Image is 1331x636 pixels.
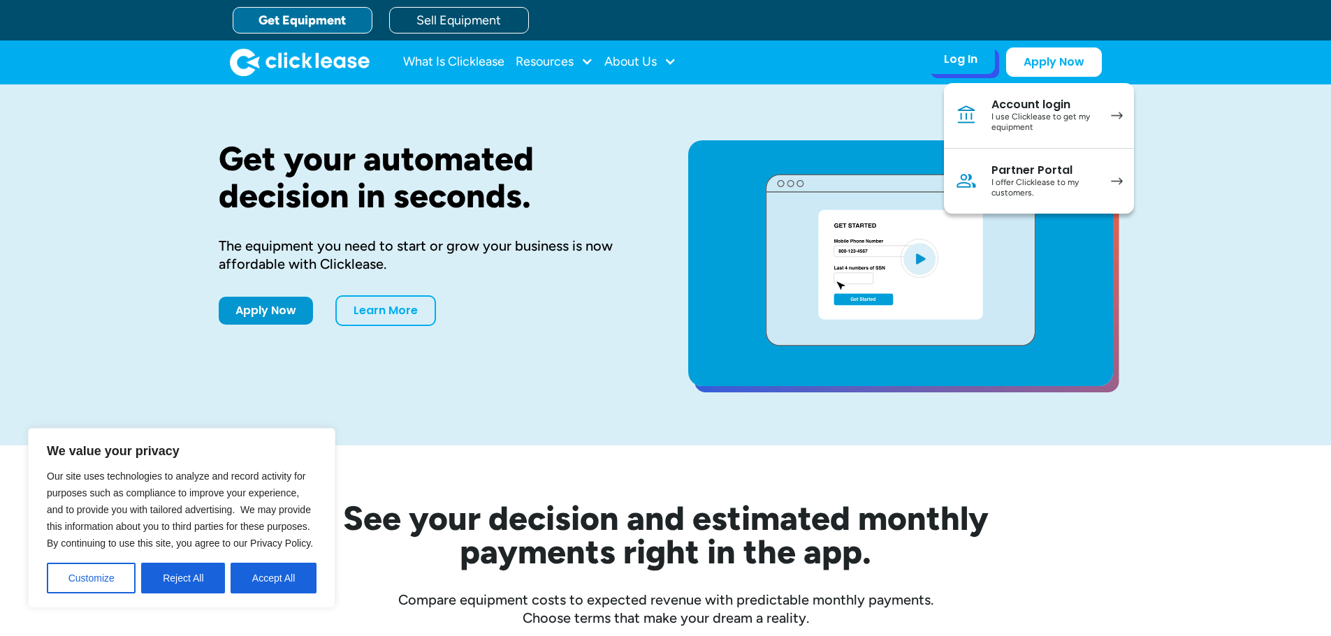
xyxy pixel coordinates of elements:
[47,471,313,549] span: Our site uses technologies to analyze and record activity for purposes such as compliance to impr...
[231,563,317,593] button: Accept All
[219,140,643,214] h1: Get your automated decision in seconds.
[230,48,370,76] img: Clicklease logo
[944,83,1134,149] a: Account loginI use Clicklease to get my equipment
[219,591,1113,627] div: Compare equipment costs to expected revenue with predictable monthly payments. Choose terms that ...
[944,83,1134,214] nav: Log In
[403,48,504,76] a: What Is Clicklease
[47,443,317,459] p: We value your privacy
[991,98,1097,112] div: Account login
[1111,112,1123,119] img: arrow
[28,428,335,608] div: We value your privacy
[604,48,676,76] div: About Us
[955,170,977,192] img: Person icon
[1006,47,1102,77] a: Apply Now
[219,237,643,273] div: The equipment you need to start or grow your business is now affordable with Clicklease.
[991,163,1097,177] div: Partner Portal
[516,48,593,76] div: Resources
[944,52,977,66] div: Log In
[219,297,313,325] a: Apply Now
[688,140,1113,386] a: open lightbox
[233,7,372,34] a: Get Equipment
[389,7,529,34] a: Sell Equipment
[47,563,136,593] button: Customize
[944,149,1134,214] a: Partner PortalI offer Clicklease to my customers.
[991,112,1097,133] div: I use Clicklease to get my equipment
[901,239,938,278] img: Blue play button logo on a light blue circular background
[1111,177,1123,185] img: arrow
[141,563,225,593] button: Reject All
[955,104,977,126] img: Bank icon
[275,501,1057,568] h2: See your decision and estimated monthly payments right in the app.
[335,295,436,326] a: Learn More
[991,177,1097,199] div: I offer Clicklease to my customers.
[230,48,370,76] a: home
